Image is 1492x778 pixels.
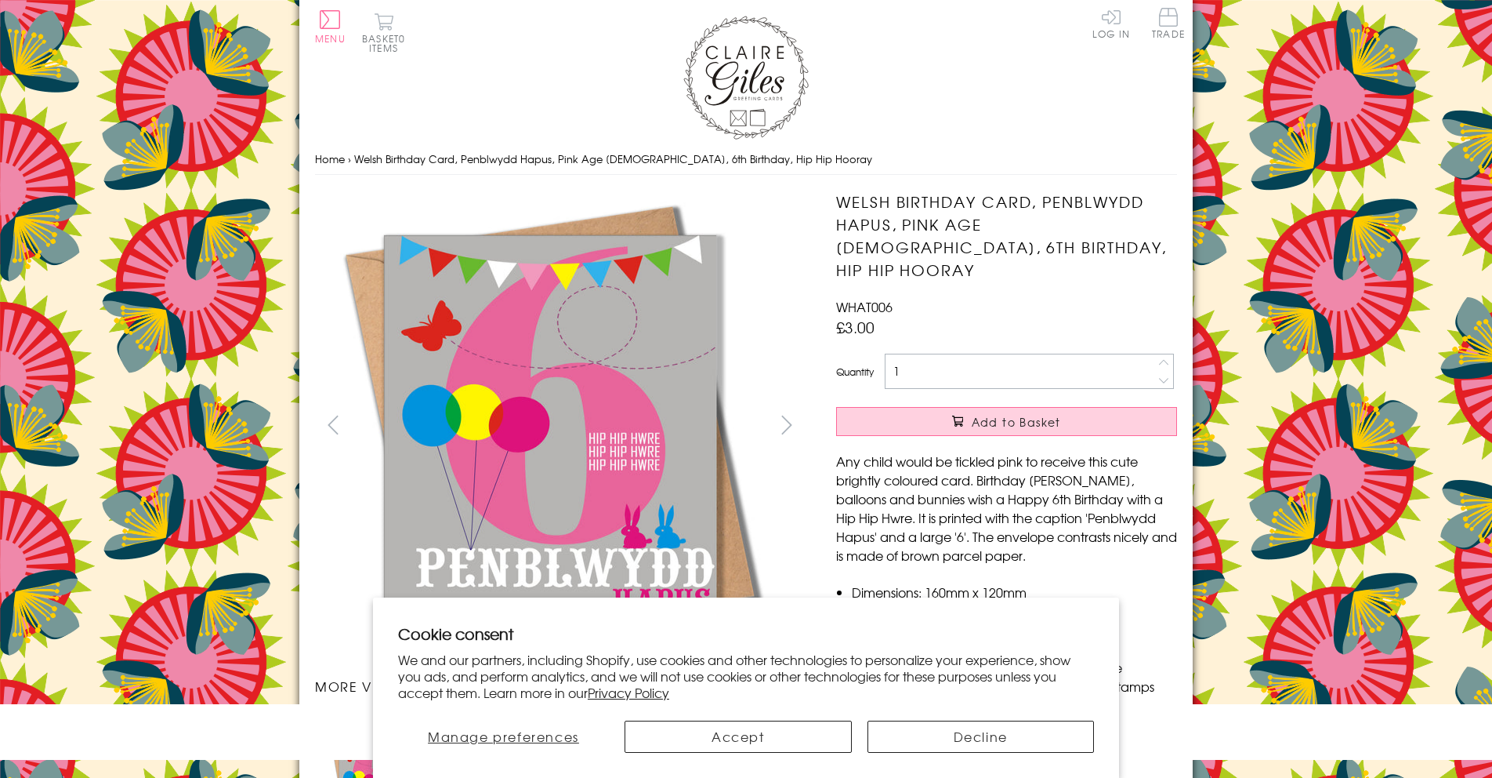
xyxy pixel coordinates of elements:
[315,407,350,442] button: prev
[362,13,405,53] button: Basket0 items
[836,316,875,338] span: £3.00
[398,652,1094,700] p: We and our partners, including Shopify, use cookies and other technologies to personalize your ex...
[1152,8,1185,38] span: Trade
[836,191,1177,281] h1: Welsh Birthday Card, Penblwydd Hapus, Pink Age [DEMOGRAPHIC_DATA], 6th Birthday, Hip Hip Hooray
[315,677,805,696] h3: More views
[315,151,345,166] a: Home
[852,583,1177,602] li: Dimensions: 160mm x 120mm
[315,144,1177,176] nav: breadcrumbs
[428,727,579,746] span: Manage preferences
[369,31,405,55] span: 0 items
[836,365,874,379] label: Quantity
[625,721,852,753] button: Accept
[836,452,1177,565] p: Any child would be tickled pink to receive this cute brightly coloured card. Birthday [PERSON_NAM...
[1152,8,1185,42] a: Trade
[588,683,669,702] a: Privacy Policy
[348,151,351,166] span: ›
[398,721,609,753] button: Manage preferences
[867,721,1095,753] button: Decline
[836,407,1177,436] button: Add to Basket
[354,151,872,166] span: Welsh Birthday Card, Penblwydd Hapus, Pink Age [DEMOGRAPHIC_DATA], 6th Birthday, Hip Hip Hooray
[770,407,805,442] button: next
[683,16,809,140] img: Claire Giles Greetings Cards
[315,191,785,661] img: Welsh Birthday Card, Penblwydd Hapus, Pink Age 6, 6th Birthday, Hip Hip Hooray
[315,10,346,43] button: Menu
[1092,8,1130,38] a: Log In
[836,297,893,316] span: WHAT006
[972,414,1061,430] span: Add to Basket
[398,623,1094,645] h2: Cookie consent
[315,31,346,45] span: Menu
